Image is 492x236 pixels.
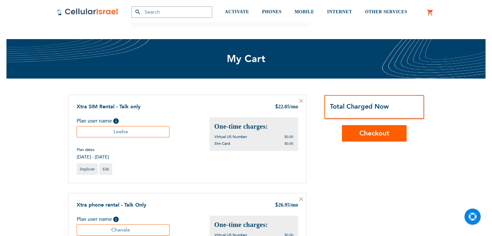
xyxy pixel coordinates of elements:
a: Duplicate [77,163,98,175]
span: MOBILE [295,9,314,14]
span: $ [275,202,278,209]
span: My Cart [227,52,266,66]
span: Checkout [359,129,389,138]
img: Cellular Israel Logo [57,8,118,16]
span: Help [113,217,119,222]
h2: One-time charges: [214,220,293,229]
span: Help [113,118,119,124]
span: Virtual US Number [214,134,247,139]
span: Edit [103,167,109,171]
span: /mo [290,104,298,109]
span: PHONES [262,9,282,14]
button: Checkout [342,125,407,142]
span: OTHER SERVICES [365,9,407,14]
span: Duplicate [80,167,95,171]
h2: One-time charges: [214,122,293,131]
span: Sim Card [214,141,230,146]
span: $0.00 [285,141,293,146]
span: Plan user name [77,216,112,223]
a: Xtra SIM Rental - Talk only [77,103,140,110]
a: Edit [99,163,112,175]
span: /mo [290,202,298,208]
div: 26.95 [275,201,298,209]
span: [DATE] - [DATE] [77,154,109,160]
span: INTERNET [327,9,352,14]
input: Search [131,6,212,18]
div: 22.05 [275,103,298,111]
a: Xtra phone rental - Talk Only [77,201,146,209]
span: $ [275,103,278,111]
span: ACTIVATE [225,9,249,14]
span: $0.00 [285,134,293,139]
span: Plan user name [77,117,112,124]
span: Plan dates [77,147,109,152]
strong: Total Charged Now [330,102,389,111]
